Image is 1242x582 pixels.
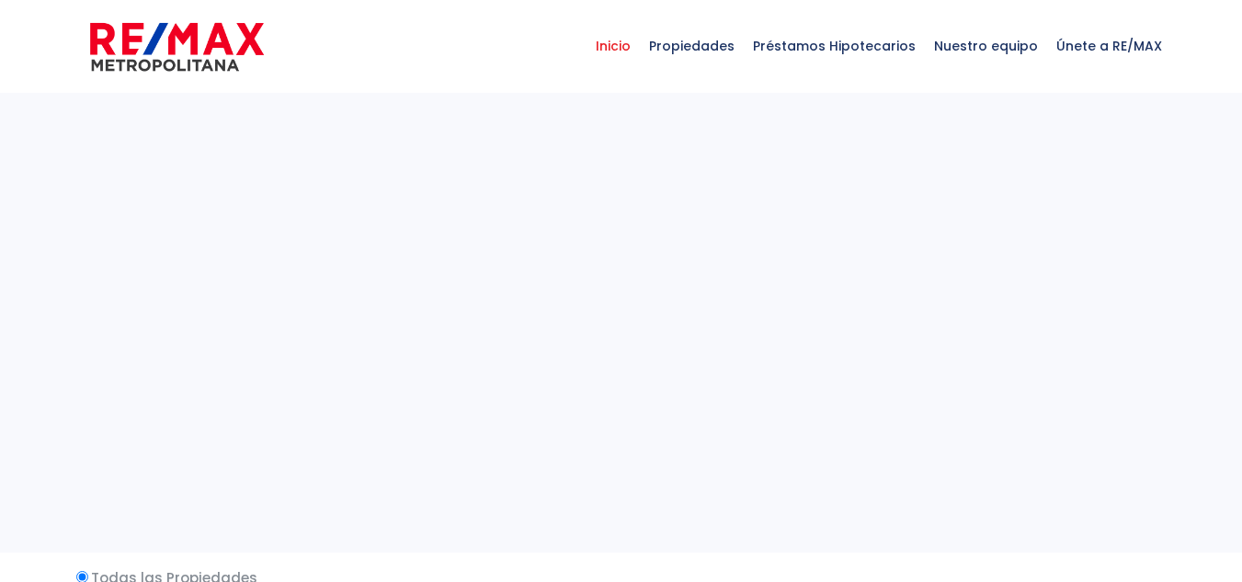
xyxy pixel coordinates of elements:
[925,18,1047,74] span: Nuestro equipo
[90,19,264,74] img: remax-metropolitana-logo
[744,18,925,74] span: Préstamos Hipotecarios
[587,18,640,74] span: Inicio
[1047,18,1171,74] span: Únete a RE/MAX
[640,18,744,74] span: Propiedades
